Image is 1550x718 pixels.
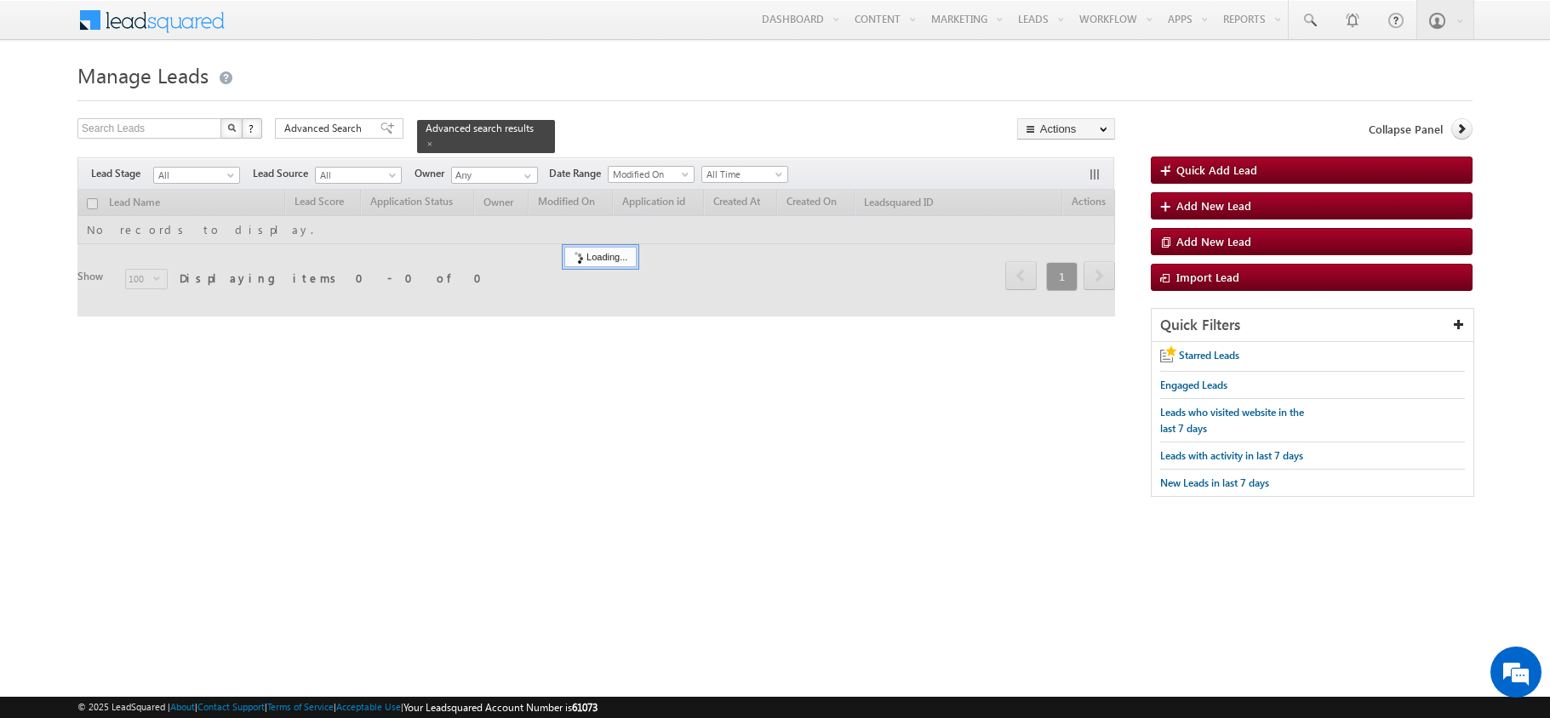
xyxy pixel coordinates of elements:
[609,167,689,182] span: Modified On
[1176,162,1257,177] span: Quick Add Lead
[77,699,598,715] span: © 2025 LeadSquared | | | | |
[284,121,367,136] span: Advanced Search
[1176,270,1239,284] span: Import Lead
[1160,379,1227,391] span: Engaged Leads
[415,166,451,181] span: Owner
[1179,349,1239,362] span: Starred Leads
[1160,476,1269,489] span: New Leads in last 7 days
[153,167,240,184] a: All
[77,61,209,88] span: Manage Leads
[154,168,235,183] span: All
[549,166,608,181] span: Date Range
[91,166,153,181] span: Lead Stage
[515,168,536,185] a: Show All Items
[249,121,256,135] span: ?
[572,701,598,714] span: 61073
[1152,309,1473,342] div: Quick Filters
[1160,406,1304,435] span: Leads who visited website in the last 7 days
[170,701,195,712] a: About
[426,122,534,134] span: Advanced search results
[1176,198,1251,213] span: Add New Lead
[197,701,265,712] a: Contact Support
[564,247,637,267] div: Loading...
[702,167,783,182] span: All Time
[315,167,402,184] a: All
[1017,118,1115,140] button: Actions
[403,701,598,714] span: Your Leadsquared Account Number is
[1176,234,1251,248] span: Add New Lead
[336,701,401,712] a: Acceptable Use
[1369,122,1443,137] span: Collapse Panel
[1160,449,1303,462] span: Leads with activity in last 7 days
[253,166,315,181] span: Lead Source
[608,166,695,183] a: Modified On
[701,166,788,183] a: All Time
[227,123,236,132] img: Search
[316,168,397,183] span: All
[267,701,334,712] a: Terms of Service
[451,167,538,184] input: Type to Search
[242,118,262,139] button: ?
